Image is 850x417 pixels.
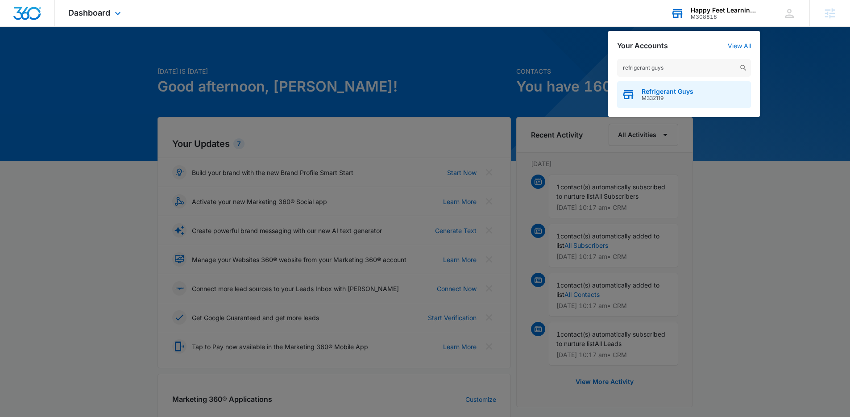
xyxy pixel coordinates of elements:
[617,59,751,77] input: Search Accounts
[617,42,668,50] h2: Your Accounts
[691,14,756,20] div: account id
[642,95,693,101] span: M332119
[728,42,751,50] a: View All
[68,8,110,17] span: Dashboard
[691,7,756,14] div: account name
[617,81,751,108] button: Refrigerant GuysM332119
[642,88,693,95] span: Refrigerant Guys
